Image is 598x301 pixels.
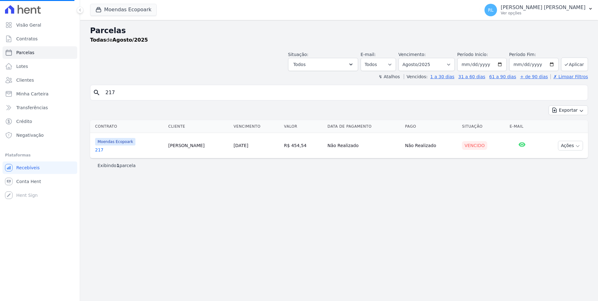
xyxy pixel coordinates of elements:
[5,151,75,159] div: Plataformas
[113,37,148,43] strong: Agosto/2025
[95,147,163,153] a: 217
[3,175,77,188] a: Conta Hent
[90,36,148,44] p: de
[281,133,325,158] td: R$ 454,54
[507,120,537,133] th: E-mail
[378,74,400,79] label: ↯ Atalhos
[361,52,376,57] label: E-mail:
[3,129,77,141] a: Negativação
[458,74,485,79] a: 31 a 60 dias
[16,118,32,125] span: Crédito
[16,63,28,69] span: Lotes
[16,105,48,111] span: Transferências
[509,51,559,58] label: Período Fim:
[325,133,403,158] td: Não Realizado
[550,74,588,79] a: ✗ Limpar Filtros
[489,74,516,79] a: 61 a 90 dias
[16,165,40,171] span: Recebíveis
[288,52,308,57] label: Situação:
[501,4,585,11] p: [PERSON_NAME] [PERSON_NAME]
[561,58,588,71] button: Aplicar
[3,19,77,31] a: Visão Geral
[3,101,77,114] a: Transferências
[16,22,41,28] span: Visão Geral
[16,49,34,56] span: Parcelas
[234,143,248,148] a: [DATE]
[102,86,585,99] input: Buscar por nome do lote ou do cliente
[16,77,34,83] span: Clientes
[3,88,77,100] a: Minha Carteira
[3,60,77,73] a: Lotes
[520,74,548,79] a: + de 90 dias
[231,120,281,133] th: Vencimento
[501,11,585,16] p: Ver opções
[404,74,428,79] label: Vencidos:
[293,61,306,68] span: Todos
[116,163,119,168] b: 1
[398,52,426,57] label: Vencimento:
[93,89,100,96] i: search
[281,120,325,133] th: Valor
[488,8,494,12] span: RL
[90,120,166,133] th: Contrato
[462,141,487,150] div: Vencido
[95,138,135,145] span: Moendas Ecopoark
[325,120,403,133] th: Data de Pagamento
[3,46,77,59] a: Parcelas
[3,161,77,174] a: Recebíveis
[90,37,106,43] strong: Todas
[16,178,41,185] span: Conta Hent
[90,25,588,36] h2: Parcelas
[549,105,588,115] button: Exportar
[3,74,77,86] a: Clientes
[430,74,454,79] a: 1 a 30 dias
[90,4,157,16] button: Moendas Ecopoark
[16,36,38,42] span: Contratos
[3,115,77,128] a: Crédito
[457,52,488,57] label: Período Inicío:
[403,133,459,158] td: Não Realizado
[558,141,583,150] button: Ações
[98,162,136,169] p: Exibindo parcela
[166,133,231,158] td: [PERSON_NAME]
[403,120,459,133] th: Pago
[479,1,598,19] button: RL [PERSON_NAME] [PERSON_NAME] Ver opções
[459,120,507,133] th: Situação
[16,91,48,97] span: Minha Carteira
[16,132,44,138] span: Negativação
[166,120,231,133] th: Cliente
[288,58,358,71] button: Todos
[3,33,77,45] a: Contratos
